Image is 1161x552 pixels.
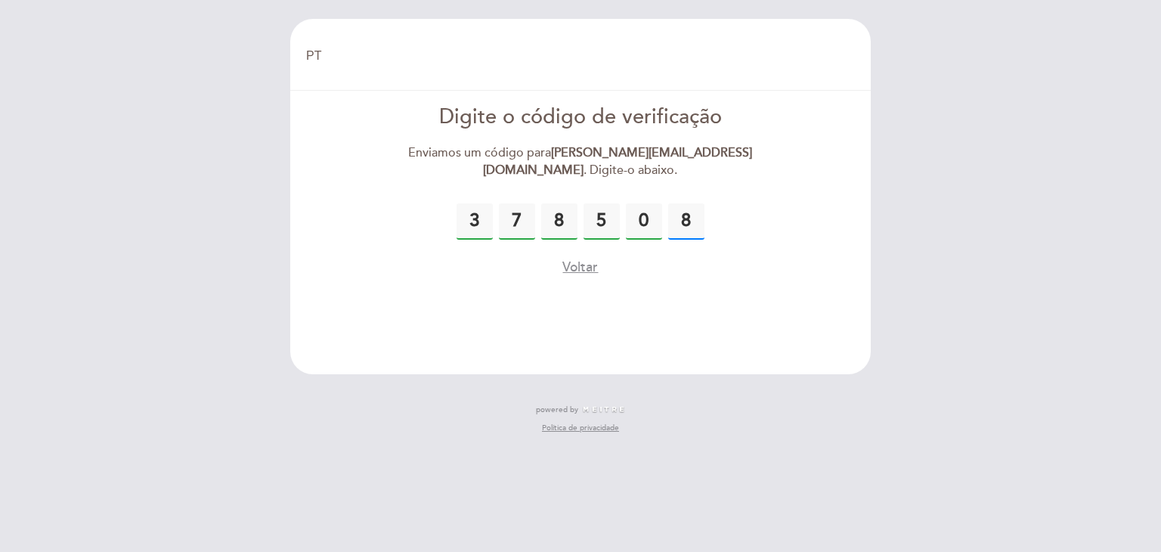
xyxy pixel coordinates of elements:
[541,203,577,240] input: 0
[536,405,578,415] span: powered by
[668,203,704,240] input: 0
[457,203,493,240] input: 0
[584,203,620,240] input: 0
[542,423,619,433] a: Política de privacidade
[499,203,535,240] input: 0
[536,405,625,415] a: powered by
[582,406,625,414] img: MEITRE
[407,144,754,179] div: Enviamos um código para . Digite-o abaixo.
[407,103,754,132] div: Digite o código de verificação
[562,258,598,277] button: Voltar
[483,145,752,178] strong: [PERSON_NAME][EMAIL_ADDRESS][DOMAIN_NAME]
[626,203,662,240] input: 0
